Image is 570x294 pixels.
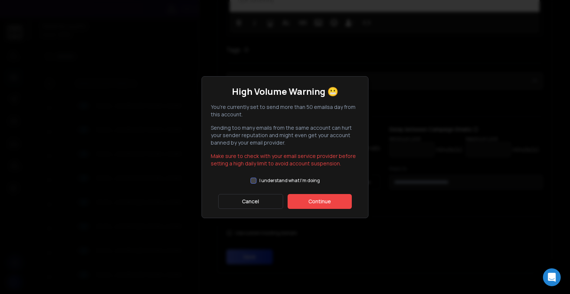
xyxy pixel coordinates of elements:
[211,124,359,146] p: Sending too many emails from the same account can hurt your sender reputation and might even get ...
[307,103,330,110] span: 50 emails
[211,103,359,118] p: You're currently set to send more than a day from this account.
[232,85,338,97] h1: High Volume Warning 😬
[218,194,283,209] button: Cancel
[259,178,320,184] label: I understand what I'm doing
[211,152,359,167] p: Make sure to check with your email service provider before setting a high daily limit to avoid ac...
[543,268,561,286] div: Open Intercom Messenger
[288,194,352,209] button: Continue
